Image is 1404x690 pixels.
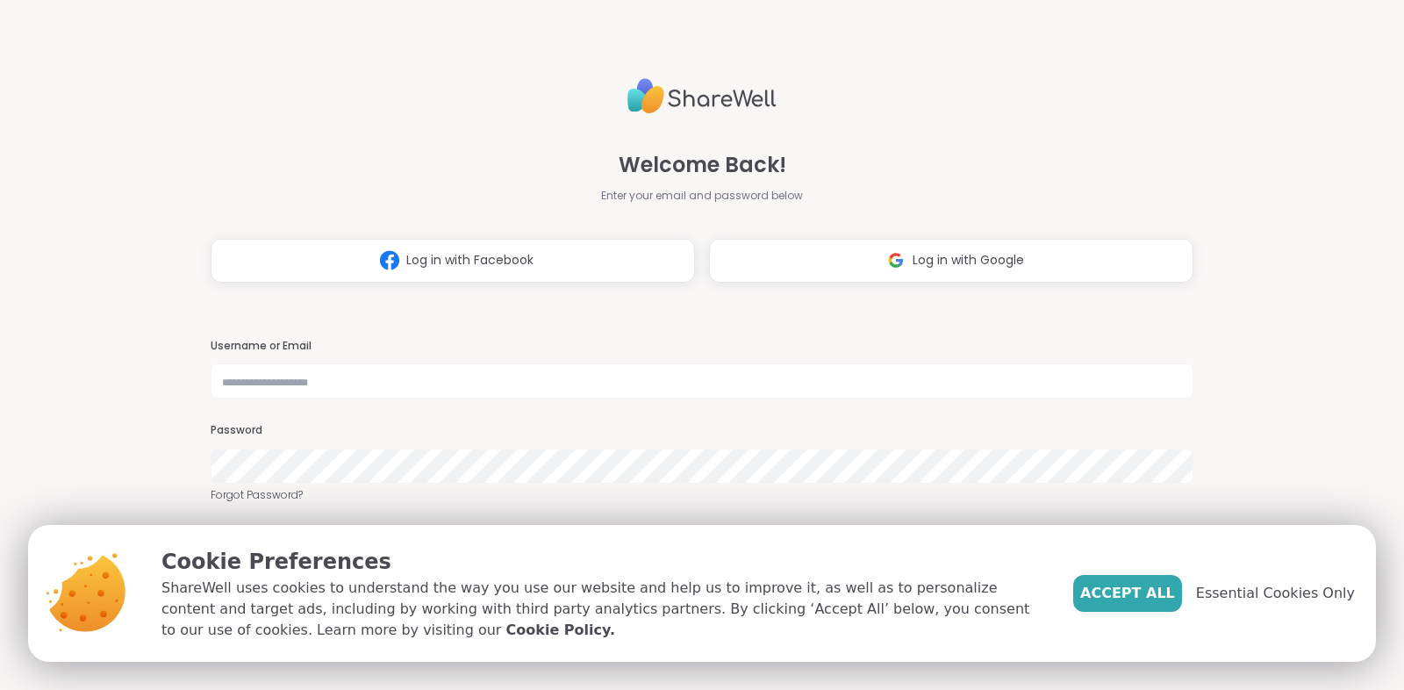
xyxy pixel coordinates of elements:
[1196,583,1355,604] span: Essential Cookies Only
[161,578,1045,641] p: ShareWell uses cookies to understand the way you use our website and help us to improve it, as we...
[373,244,406,277] img: ShareWell Logomark
[161,546,1045,578] p: Cookie Preferences
[1073,575,1182,612] button: Accept All
[211,339,1193,354] h3: Username or Email
[879,244,913,277] img: ShareWell Logomark
[601,188,803,204] span: Enter your email and password below
[211,423,1193,438] h3: Password
[1080,583,1175,604] span: Accept All
[913,251,1024,270] span: Log in with Google
[627,71,777,121] img: ShareWell Logo
[709,239,1193,283] button: Log in with Google
[211,239,695,283] button: Log in with Facebook
[506,620,615,641] a: Cookie Policy.
[406,251,534,270] span: Log in with Facebook
[211,487,1193,503] a: Forgot Password?
[619,149,786,181] span: Welcome Back!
